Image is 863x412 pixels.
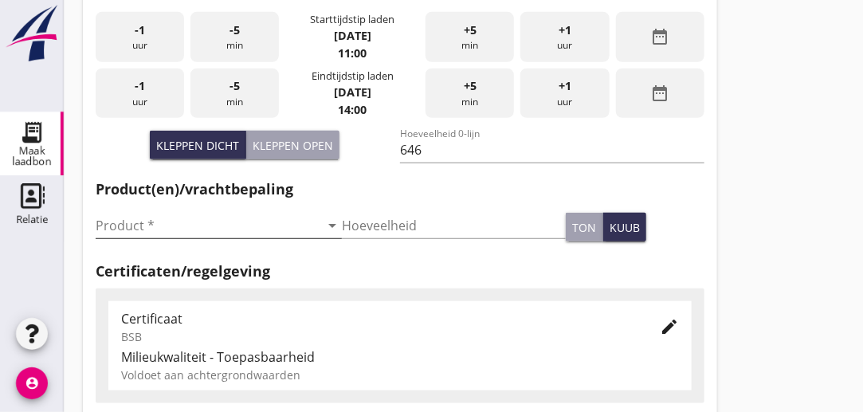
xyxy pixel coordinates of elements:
button: ton [566,213,603,241]
div: Certificaat [121,309,634,328]
input: Hoeveelheid [342,213,566,238]
strong: 11:00 [338,45,367,61]
span: -5 [229,77,240,95]
div: Starttijdstip laden [310,12,394,27]
i: date_range [650,84,669,103]
div: Voldoet aan achtergrondwaarden [121,367,679,383]
span: -1 [135,77,145,95]
div: BSB [121,328,634,345]
strong: [DATE] [334,84,371,100]
span: -1 [135,22,145,39]
i: edit [660,317,679,336]
button: kuub [603,213,646,241]
span: +1 [559,22,571,39]
input: Hoeveelheid 0-lijn [400,137,704,163]
div: Relatie [16,214,48,225]
div: uur [520,12,609,62]
div: min [190,69,279,119]
div: min [426,12,514,62]
strong: 14:00 [338,102,367,117]
span: +5 [464,22,477,39]
h2: Certificaten/regelgeving [96,261,704,282]
div: Kleppen open [253,137,333,154]
button: Kleppen open [246,131,339,159]
div: uur [520,69,609,119]
div: min [426,69,514,119]
i: account_circle [16,367,48,399]
button: Kleppen dicht [150,131,246,159]
div: Milieukwaliteit - Toepasbaarheid [121,347,679,367]
div: min [190,12,279,62]
span: +1 [559,77,571,95]
span: +5 [464,77,477,95]
strong: [DATE] [334,28,371,43]
div: uur [96,12,184,62]
div: Eindtijdstip laden [312,69,394,84]
div: kuub [610,219,640,236]
i: date_range [650,27,669,46]
div: Kleppen dicht [156,137,239,154]
h2: Product(en)/vrachtbepaling [96,179,704,200]
span: -5 [229,22,240,39]
img: logo-small.a267ee39.svg [3,4,61,63]
input: Product * [96,213,320,238]
i: arrow_drop_down [323,216,342,235]
div: uur [96,69,184,119]
div: ton [572,219,596,236]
